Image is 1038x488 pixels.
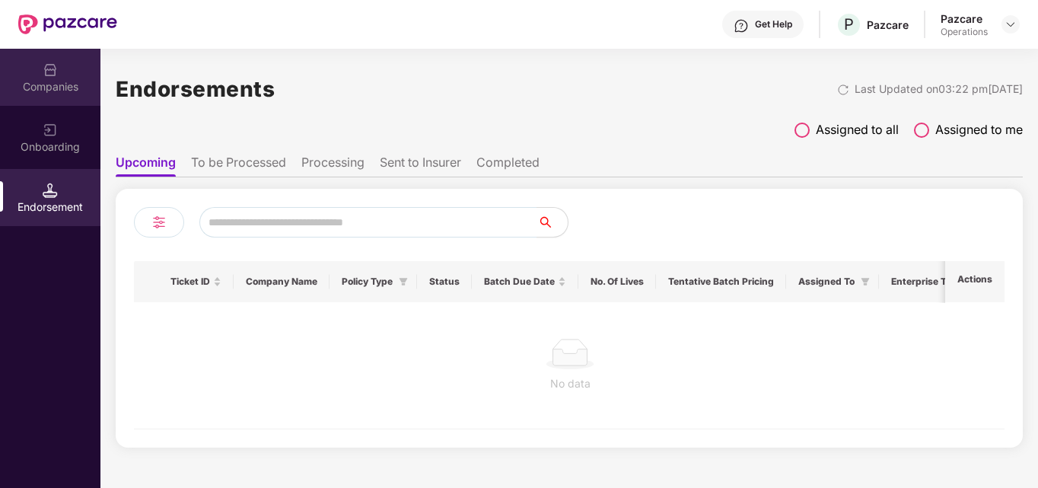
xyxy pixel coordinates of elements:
th: Actions [945,261,1005,302]
span: filter [399,277,408,286]
div: No data [146,375,994,392]
th: Batch Due Date [472,261,578,302]
img: svg+xml;base64,PHN2ZyBpZD0iRHJvcGRvd24tMzJ4MzIiIHhtbG5zPSJodHRwOi8vd3d3LnczLm9yZy8yMDAwL3N2ZyIgd2... [1005,18,1017,30]
th: Tentative Batch Pricing [656,261,786,302]
th: No. Of Lives [578,261,656,302]
img: svg+xml;base64,PHN2ZyB4bWxucz0iaHR0cDovL3d3dy53My5vcmcvMjAwMC9zdmciIHdpZHRoPSIyNCIgaGVpZ2h0PSIyNC... [150,213,168,231]
th: Status [417,261,472,302]
span: Assigned to me [935,120,1023,139]
span: Assigned To [798,276,855,288]
div: Pazcare [867,18,909,32]
span: Assigned to all [816,120,899,139]
span: filter [396,273,411,291]
li: To be Processed [191,155,286,177]
img: svg+xml;base64,PHN2ZyB3aWR0aD0iMjAiIGhlaWdodD0iMjAiIHZpZXdCb3g9IjAgMCAyMCAyMCIgZmlsbD0ibm9uZSIgeG... [43,123,58,138]
span: Policy Type [342,276,393,288]
li: Upcoming [116,155,176,177]
span: search [537,216,568,228]
img: svg+xml;base64,PHN2ZyBpZD0iUmVsb2FkLTMyeDMyIiB4bWxucz0iaHR0cDovL3d3dy53My5vcmcvMjAwMC9zdmciIHdpZH... [837,84,849,96]
span: filter [858,273,873,291]
img: svg+xml;base64,PHN2ZyB3aWR0aD0iMTQuNSIgaGVpZ2h0PSIxNC41IiB2aWV3Qm94PSIwIDAgMTYgMTYiIGZpbGw9Im5vbm... [43,183,58,198]
div: Pazcare [941,11,988,26]
li: Completed [476,155,540,177]
th: Ticket ID [158,261,234,302]
img: svg+xml;base64,PHN2ZyBpZD0iQ29tcGFuaWVzIiB4bWxucz0iaHR0cDovL3d3dy53My5vcmcvMjAwMC9zdmciIHdpZHRoPS... [43,62,58,78]
li: Processing [301,155,365,177]
div: Operations [941,26,988,38]
h1: Endorsements [116,72,275,106]
img: New Pazcare Logo [18,14,117,34]
span: Ticket ID [170,276,210,288]
button: search [537,207,568,238]
div: Last Updated on 03:22 pm[DATE] [855,81,1023,97]
span: Batch Due Date [484,276,555,288]
span: P [844,15,854,33]
div: Get Help [755,18,792,30]
img: svg+xml;base64,PHN2ZyBpZD0iSGVscC0zMngzMiIgeG1sbnM9Imh0dHA6Ly93d3cudzMub3JnLzIwMDAvc3ZnIiB3aWR0aD... [734,18,749,33]
li: Sent to Insurer [380,155,461,177]
span: Enterprise Type [891,276,963,288]
th: Company Name [234,261,330,302]
span: filter [861,277,870,286]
